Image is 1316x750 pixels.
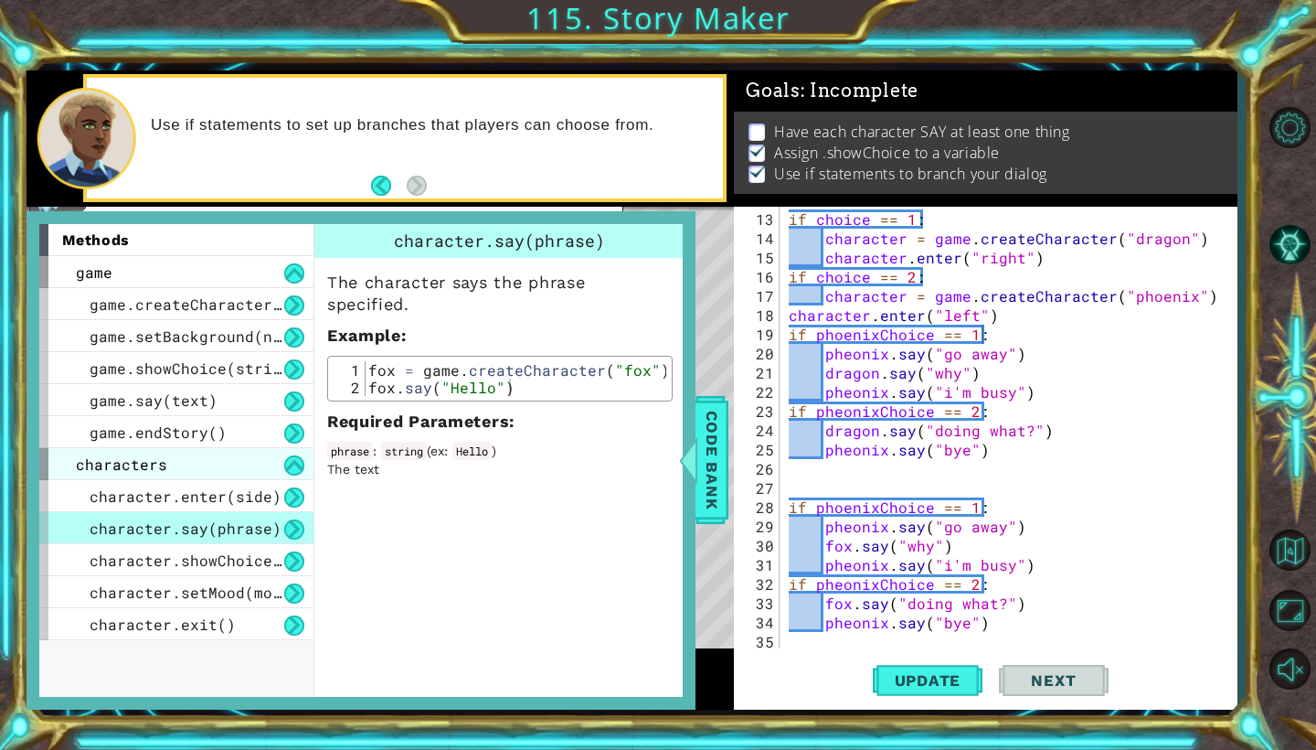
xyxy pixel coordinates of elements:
p: Use if statements to branch your dialog [774,164,1046,184]
div: 34 [738,613,780,632]
span: Example [327,326,401,345]
span: game.setBackground(name) [90,327,309,346]
div: 24 [738,421,780,440]
div: ( ) [327,442,673,478]
div: methods [39,224,313,256]
span: Next [1013,671,1094,690]
span: Goals [746,80,918,102]
div: 27 [738,478,780,498]
span: game.createCharacter(name) [90,295,327,314]
div: 2 [333,379,366,396]
p: Assign .showChoice to a variable [774,143,1000,163]
img: Check mark for checkbox [748,143,767,157]
img: Check mark for checkbox [748,164,767,178]
span: Code Bank [697,404,727,516]
div: 15 [738,248,780,267]
button: Update [873,656,982,706]
strong: : [327,326,407,345]
div: 1 [333,361,366,379]
span: character.setMood(mood) [90,583,300,602]
button: Next [999,656,1109,706]
div: 25 [738,440,780,459]
div: 30 [738,536,780,555]
button: Back [371,176,407,196]
button: Back to Map [1263,523,1316,576]
p: The character says the phrase specified. [327,272,673,316]
div: 22 [738,382,780,402]
p: The text [327,460,673,478]
code: phrase [327,442,373,460]
div: 26 [738,459,780,478]
span: : [444,444,452,458]
span: : Incomplete [801,80,918,102]
div: character.say(phrase) [314,224,685,258]
span: character.showChoice(string1, string2) [90,551,437,570]
div: 31 [738,555,780,574]
span: ex [430,444,444,458]
div: 20 [738,344,780,363]
div: 13 [738,209,780,229]
span: character.exit() [90,615,236,634]
span: character.enter(side) [90,487,281,506]
button: Maximize Browser [1263,584,1316,637]
span: : [509,412,515,431]
div: 29 [738,517,780,536]
button: AI Hint [1263,218,1316,271]
div: 35 [738,632,780,651]
div: 19 [738,325,780,344]
div: 28 [738,498,780,517]
span: character.say(phrase) [90,519,281,538]
span: game.say(text) [90,391,218,410]
span: : [373,444,381,458]
button: Next [407,176,427,196]
div: 32 [738,574,780,594]
span: Update [876,671,980,690]
div: 23 [738,402,780,421]
p: Use if statements to set up branches that players can choose from. [151,115,710,135]
span: characters [76,455,167,474]
code: Hello [452,442,492,460]
span: game.showChoice(string1, string2) [90,359,391,378]
div: 17 [738,286,780,305]
code: string [381,442,427,460]
button: Level Options [1263,101,1316,154]
span: methods [62,231,130,249]
span: character.say(phrase) [394,230,605,252]
div: 21 [738,363,780,382]
div: 14 [738,229,780,248]
div: 18 [738,305,780,325]
button: Unmute [1263,642,1316,695]
span: game [76,262,112,282]
span: game.endStory() [90,423,227,442]
div: 33 [738,594,780,613]
span: Required Parameters [327,412,510,431]
p: Have each character SAY at least one thing [774,122,1069,142]
a: Back to Map [1263,520,1316,581]
div: 16 [738,267,780,286]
